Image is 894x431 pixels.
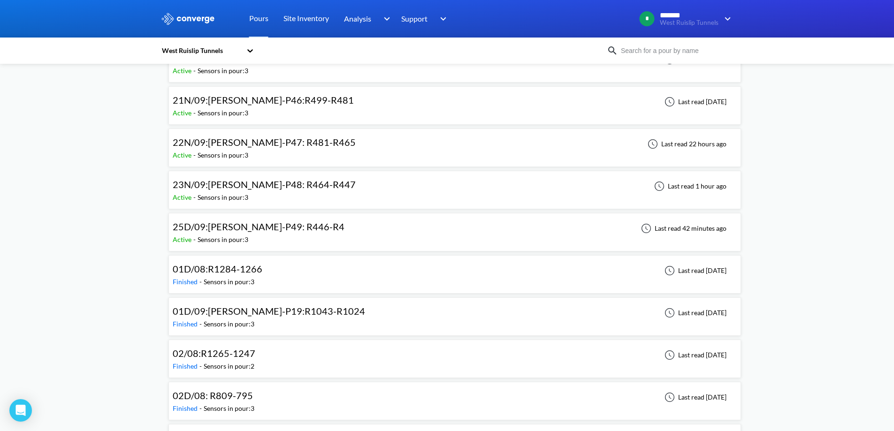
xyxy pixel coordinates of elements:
span: 02D/08: R809-795 [173,390,253,401]
span: Active [173,109,193,117]
div: Sensors in pour: 3 [204,319,254,329]
div: Sensors in pour: 3 [198,234,248,245]
a: 21N/09:[PERSON_NAME]-P46:R499-R481Active-Sensors in pour:3Last read [DATE] [168,97,741,105]
div: Last read [DATE] [659,307,729,318]
div: Last read [DATE] [659,96,729,107]
span: 25D/09:[PERSON_NAME]-P49: R446-R4 [173,221,344,232]
img: downArrow.svg [434,13,449,24]
span: - [199,362,204,370]
div: Last read [DATE] [659,392,729,403]
div: Last read [DATE] [659,265,729,276]
span: 01D/09:[PERSON_NAME]-P19:R1043-R1024 [173,305,365,317]
span: Finished [173,320,199,328]
span: - [199,320,204,328]
span: - [193,67,198,75]
div: Sensors in pour: 3 [204,277,254,287]
a: 22N/09:[PERSON_NAME]-P47: R481-R465Active-Sensors in pour:3Last read 22 hours ago [168,139,741,147]
span: Active [173,67,193,75]
span: - [199,404,204,412]
input: Search for a pour by name [618,45,732,56]
a: 02/08:R1265-1247Finished-Sensors in pour:2Last read [DATE] [168,350,741,358]
div: Last read 42 minutes ago [636,223,729,234]
img: icon-search.svg [607,45,618,56]
span: - [193,235,198,243]
span: - [193,193,198,201]
div: Last read [DATE] [659,349,729,361]
a: 01D/08:R1284-1266Finished-Sensors in pour:3Last read [DATE] [168,266,741,274]
img: downArrow.svg [377,13,392,24]
div: Last read 1 hour ago [649,181,729,192]
span: 23N/09:[PERSON_NAME]-P48: R464-R447 [173,179,356,190]
a: 23N/09:[PERSON_NAME]-P48: R464-R447Active-Sensors in pour:3Last read 1 hour ago [168,181,741,189]
span: West Ruislip Tunnels [660,19,718,26]
div: Sensors in pour: 2 [204,361,254,371]
span: Active [173,235,193,243]
span: Finished [173,362,199,370]
span: Analysis [344,13,371,24]
span: Active [173,193,193,201]
span: Finished [173,278,199,286]
img: logo_ewhite.svg [161,13,215,25]
a: 25D/09:[PERSON_NAME]-P49: R446-R4Active-Sensors in pour:3Last read 42 minutes ago [168,224,741,232]
a: 02D/08: R809-795Finished-Sensors in pour:3Last read [DATE] [168,393,741,401]
a: 01D/09:[PERSON_NAME]-P19:R1043-R1024Finished-Sensors in pour:3Last read [DATE] [168,308,741,316]
span: 21N/09:[PERSON_NAME]-P46:R499-R481 [173,94,354,106]
span: 01D/08:R1284-1266 [173,263,262,274]
span: Active [173,151,193,159]
span: - [193,151,198,159]
span: Support [401,13,428,24]
div: Sensors in pour: 3 [198,108,248,118]
div: Open Intercom Messenger [9,399,32,422]
div: Sensors in pour: 3 [198,192,248,203]
span: 22N/09:[PERSON_NAME]-P47: R481-R465 [173,136,356,148]
span: - [193,109,198,117]
span: - [199,278,204,286]
div: West Ruislip Tunnels [161,45,242,56]
div: Sensors in pour: 3 [204,403,254,414]
span: 02/08:R1265-1247 [173,348,255,359]
div: Sensors in pour: 3 [198,66,248,76]
div: Last read 22 hours ago [642,138,729,150]
div: Sensors in pour: 3 [198,150,248,160]
span: Finished [173,404,199,412]
img: downArrow.svg [718,13,734,24]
